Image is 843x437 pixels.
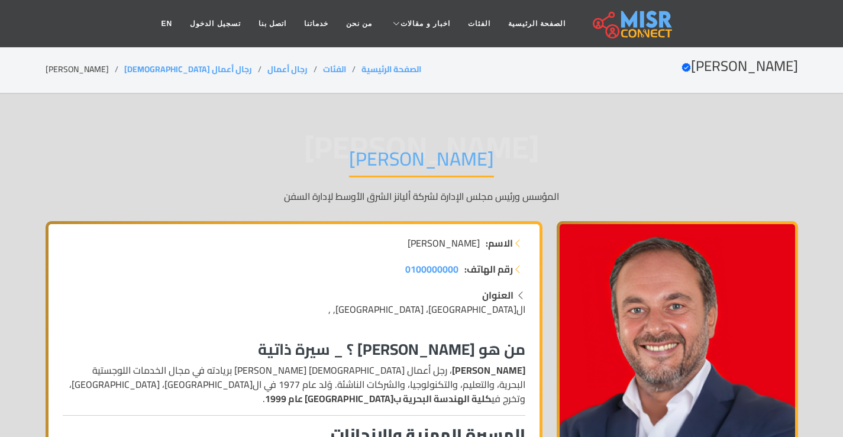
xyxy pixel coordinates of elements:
[499,12,574,35] a: الصفحة الرئيسية
[361,61,421,77] a: الصفحة الرئيسية
[482,286,513,304] strong: العنوان
[408,236,480,250] span: [PERSON_NAME]
[349,147,494,177] h1: [PERSON_NAME]
[295,12,337,35] a: خدماتنا
[459,12,499,35] a: الفئات
[267,61,308,77] a: رجال أعمال
[464,262,513,276] strong: رقم الهاتف:
[63,340,525,358] h3: من هو [PERSON_NAME] ؟ _ سيرة ذاتية
[337,12,381,35] a: من نحن
[323,61,346,77] a: الفئات
[124,61,252,77] a: رجال أعمال [DEMOGRAPHIC_DATA]
[181,12,249,35] a: تسجيل الدخول
[381,12,459,35] a: اخبار و مقالات
[63,363,525,406] p: ، رجل أعمال [DEMOGRAPHIC_DATA] [PERSON_NAME] بريادته في مجال الخدمات اللوجستية البحرية، والتعليم،...
[46,63,124,76] li: [PERSON_NAME]
[593,9,672,38] img: main.misr_connect
[153,12,182,35] a: EN
[328,300,525,318] span: ال[GEOGRAPHIC_DATA]، [GEOGRAPHIC_DATA], ,
[400,18,450,29] span: اخبار و مقالات
[405,260,458,278] span: 0100000000
[265,390,492,407] strong: كلية الهندسة البحرية ب[GEOGRAPHIC_DATA] عام 1999
[681,58,798,75] h2: [PERSON_NAME]
[250,12,295,35] a: اتصل بنا
[486,236,513,250] strong: الاسم:
[46,189,798,203] p: المؤسس ورئيس مجلس الإدارة لشركة أليانز الشرق الأوسط لإدارة السفن
[452,361,525,379] strong: [PERSON_NAME]
[681,63,691,72] svg: Verified account
[405,262,458,276] a: 0100000000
